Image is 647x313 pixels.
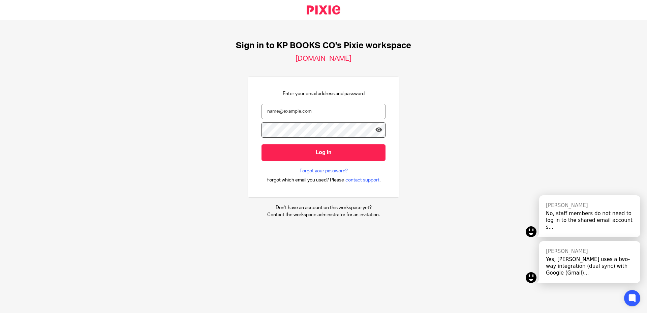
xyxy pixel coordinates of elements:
[526,226,536,237] img: kai.png
[526,272,536,283] img: kai.png
[546,248,634,255] div: [PERSON_NAME]
[546,202,634,209] div: [PERSON_NAME]
[345,177,379,183] span: contact support
[283,90,365,97] p: Enter your email address and password
[546,210,634,230] div: No, staff members do not need to log in to the shared email account s...
[296,54,351,63] h2: [DOMAIN_NAME]
[267,176,381,184] div: .
[300,168,348,174] a: Forgot your password?
[546,256,634,276] div: Yes, [PERSON_NAME] uses a two-way integration (dual sync) with Google (Gmail)...
[267,204,380,211] p: Don't have an account on this workspace yet?
[236,40,411,51] h1: Sign in to KP BOOKS CO's Pixie workspace
[261,104,386,119] input: name@example.com
[261,144,386,161] input: Log in
[267,177,344,183] span: Forgot which email you used? Please
[267,211,380,218] p: Contact the workspace administrator for an invitation.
